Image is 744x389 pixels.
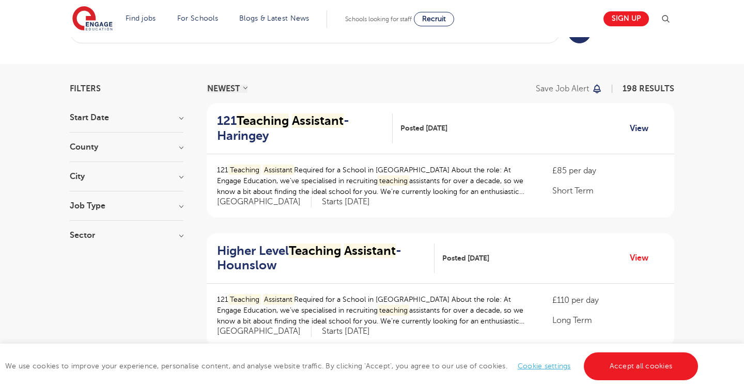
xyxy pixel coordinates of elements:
span: Posted [DATE] [442,253,489,264]
h3: City [70,172,183,181]
h2: 121 - Haringey [217,114,384,143]
mark: teaching [378,305,409,316]
p: Save job alert [536,85,589,93]
p: Starts [DATE] [322,326,370,337]
a: Sign up [603,11,649,26]
h2: Higher Level - Hounslow [217,244,426,273]
a: For Schools [177,14,218,22]
p: Short Term [552,185,664,197]
mark: teaching [378,175,409,186]
mark: Teaching [228,165,261,175]
span: Filters [70,85,101,93]
a: Higher LevelTeaching Assistant- Hounslow [217,244,435,273]
a: View [630,251,656,265]
span: Recruit [422,15,446,23]
button: Save job alert [536,85,602,93]
span: 198 RESULTS [623,84,674,93]
mark: Assistant [263,165,295,175]
a: View [630,122,656,135]
mark: Teaching [228,294,261,305]
a: Blogs & Latest News [239,14,309,22]
mark: Assistant [344,244,396,258]
a: Find jobs [126,14,156,22]
span: [GEOGRAPHIC_DATA] [217,326,312,337]
a: Cookie settings [518,362,571,370]
mark: Assistant [263,294,295,305]
h3: Sector [70,231,183,239]
a: Accept all cookies [584,352,699,380]
p: £85 per day [552,165,664,177]
mark: Assistant [292,114,344,128]
span: We use cookies to improve your experience, personalise content, and analyse website traffic. By c... [5,362,701,370]
a: Recruit [414,12,454,26]
p: 121 Required for a School in [GEOGRAPHIC_DATA] About the role: At Engage Education, we’ve special... [217,165,532,197]
p: £110 per day [552,294,664,306]
p: Starts [DATE] [322,197,370,207]
mark: Teaching [237,114,289,128]
mark: Teaching [289,244,341,258]
span: Posted [DATE] [400,123,447,134]
h3: Start Date [70,114,183,122]
a: 121Teaching Assistant- Haringey [217,114,393,143]
span: [GEOGRAPHIC_DATA] [217,197,312,207]
img: Engage Education [72,6,113,32]
h3: Job Type [70,202,183,210]
span: Schools looking for staff [345,15,412,23]
h3: County [70,143,183,151]
p: 121 Required for a School in [GEOGRAPHIC_DATA] About the role: At Engage Education, we’ve special... [217,294,532,327]
p: Long Term [552,314,664,327]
